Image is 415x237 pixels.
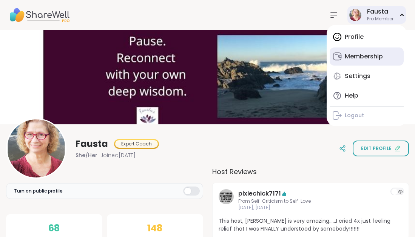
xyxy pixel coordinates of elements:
img: Fausta [7,119,65,177]
div: Pro Member [367,16,393,22]
span: She/Her [76,151,97,159]
span: Edit profile [361,145,392,152]
div: Help [345,92,358,100]
img: Fausta [349,9,361,21]
div: Membership [345,52,383,61]
span: Turn on public profile [14,188,63,194]
a: Help [330,87,404,105]
div: Fausta [367,8,393,16]
span: Fausta [76,138,108,150]
span: 68 [48,222,60,235]
span: Joined [DATE] [100,151,136,159]
span: This host, [PERSON_NAME] is very amazing......I cried 4x just feeling relief that I was FINALLY u... [219,217,403,233]
div: Logout [345,112,364,119]
button: Edit profile [353,141,409,156]
a: pixiechick7171 [238,189,281,198]
img: pixiechick7171 [219,189,234,204]
div: Settings [345,72,370,80]
a: pixiechick7171 [219,189,234,211]
a: Logout [330,108,404,123]
span: From Self-Criticism to Self-Love [238,198,383,205]
div: Expert Coach [115,140,158,148]
span: [DATE], [DATE] [238,205,383,211]
a: Settings [330,67,404,85]
a: Membership [330,47,404,66]
span: 148 [147,222,162,235]
img: ShareWell Nav Logo [9,2,69,28]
